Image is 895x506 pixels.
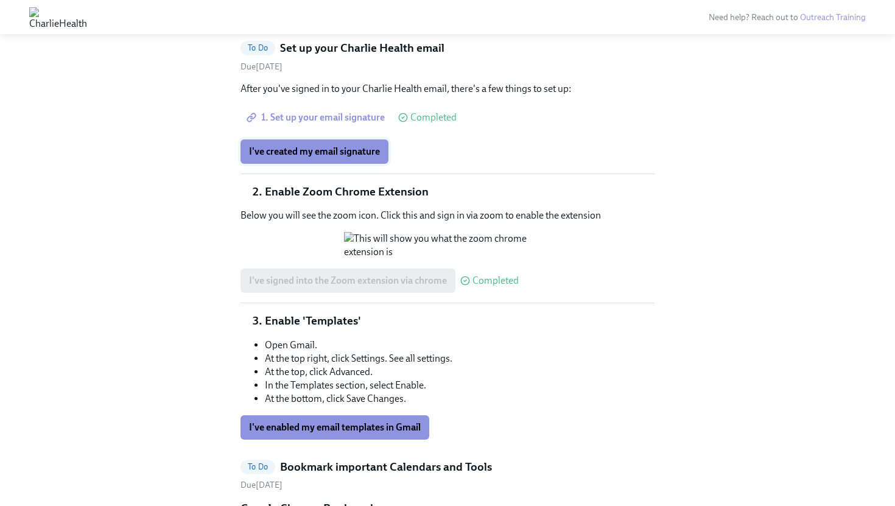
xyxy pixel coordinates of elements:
[265,392,655,406] li: At the bottom, click Save Changes.
[240,61,283,72] span: Tuesday, October 7th 2025, 10:00 am
[240,40,655,72] a: To DoSet up your Charlie Health emailDue[DATE]
[410,113,457,122] span: Completed
[265,339,655,352] li: Open Gmail.
[249,421,421,434] span: I've enabled my email templates in Gmail
[240,462,275,471] span: To Do
[472,276,519,286] span: Completed
[280,459,492,475] h5: Bookmark important Calendars and Tools
[249,111,385,124] span: 1. Set up your email signature
[265,184,655,200] li: Enable Zoom Chrome Extension
[240,105,393,130] a: 1. Set up your email signature
[800,12,866,23] a: Outreach Training
[240,480,283,490] span: Due [DATE]
[265,352,655,365] li: At the top right, click Settings. See all settings.
[249,146,380,158] span: I've created my email signature
[265,313,655,329] li: Enable 'Templates'
[240,43,275,52] span: To Do
[280,40,444,56] h5: Set up your Charlie Health email
[240,139,388,164] button: I've created my email signature
[240,82,655,96] p: After you've signed in to your Charlie Health email, there's a few things to set up:
[265,379,655,392] li: In the Templates section, select Enable.
[344,232,551,259] button: Zoom image
[240,415,429,440] button: I've enabled my email templates in Gmail
[29,7,87,27] img: CharlieHealth
[240,209,655,222] p: Below you will see the zoom icon. Click this and sign in via zoom to enable the extension
[709,12,866,23] span: Need help? Reach out to
[240,459,655,491] a: To DoBookmark important Calendars and ToolsDue[DATE]
[265,365,655,379] li: At the top, click Advanced.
